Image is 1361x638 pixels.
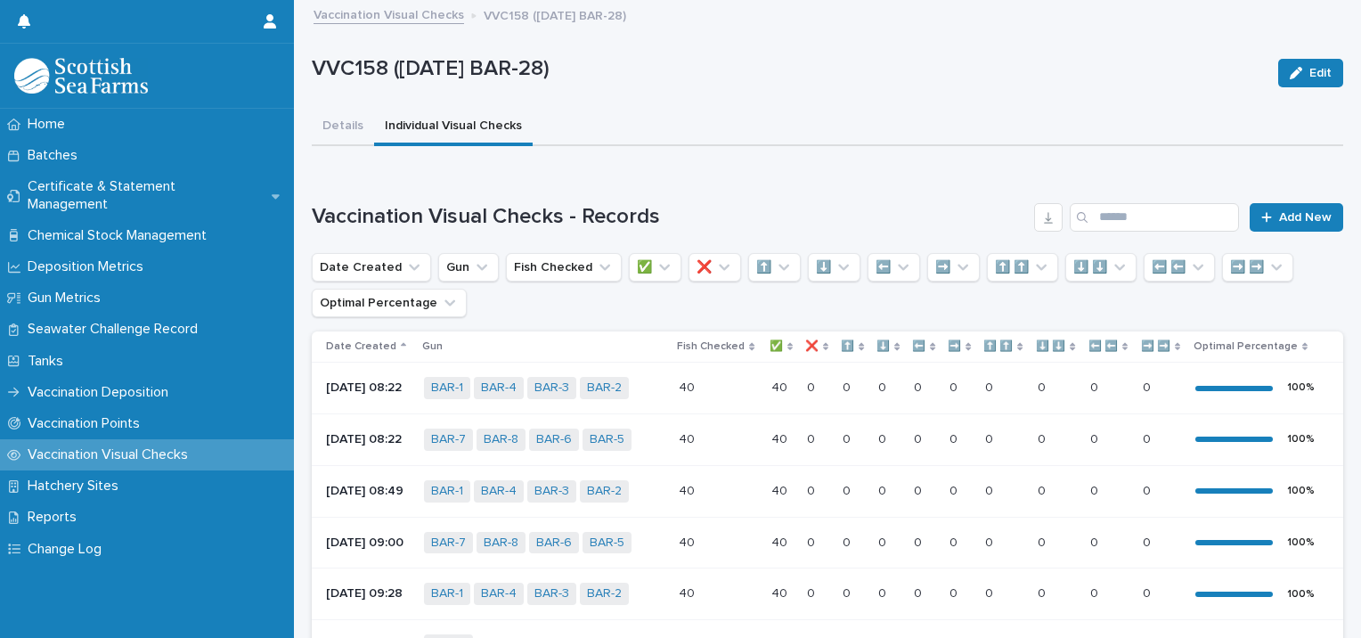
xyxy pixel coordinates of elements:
[312,109,374,146] button: Details
[1038,583,1049,601] p: 0
[1250,203,1343,232] a: Add New
[843,532,854,551] p: 0
[1090,583,1102,601] p: 0
[1038,480,1049,499] p: 0
[20,290,115,307] p: Gun Metrics
[20,509,91,526] p: Reports
[1088,337,1118,356] p: ⬅️ ⬅️
[1090,532,1102,551] p: 0
[312,253,431,282] button: Date Created
[771,429,791,447] p: 40
[748,253,801,282] button: ⬆️
[629,253,681,282] button: ✅
[1143,480,1154,499] p: 0
[841,337,854,356] p: ⬆️
[1143,429,1154,447] p: 0
[1144,253,1215,282] button: ⬅️ ⬅️
[312,56,1264,82] p: VVC158 ([DATE] BAR-28)
[1279,211,1332,224] span: Add New
[807,532,819,551] p: 0
[20,258,158,275] p: Deposition Metrics
[587,484,622,499] a: BAR-2
[807,480,819,499] p: 0
[431,536,466,551] a: BAR-7
[422,337,443,356] p: Gun
[314,4,464,24] a: Vaccination Visual Checks
[312,568,1343,620] tr: [DATE] 09:28BAR-1 BAR-4 BAR-3 BAR-2 4040 4040 00 00 00 00 00 00 00 00 00 100%
[484,432,518,447] a: BAR-8
[1036,337,1065,356] p: ⬇️ ⬇️
[312,517,1343,568] tr: [DATE] 09:00BAR-7 BAR-8 BAR-6 BAR-5 4040 4040 00 00 00 00 00 00 00 00 00 100%
[326,586,410,601] p: [DATE] 09:28
[1278,59,1343,87] button: Edit
[20,384,183,401] p: Vaccination Deposition
[481,484,517,499] a: BAR-4
[689,253,741,282] button: ❌
[326,337,396,356] p: Date Created
[481,380,517,396] a: BAR-4
[949,429,961,447] p: 0
[20,147,92,164] p: Batches
[312,204,1027,230] h1: Vaccination Visual Checks - Records
[985,532,997,551] p: 0
[1141,337,1170,356] p: ➡️ ➡️
[878,583,890,601] p: 0
[679,532,698,551] p: 40
[843,480,854,499] p: 0
[20,321,212,338] p: Seawater Challenge Record
[914,377,925,396] p: 0
[438,253,499,282] button: Gun
[1194,337,1298,356] p: Optimal Percentage
[1038,429,1049,447] p: 0
[771,377,791,396] p: 40
[914,429,925,447] p: 0
[679,429,698,447] p: 40
[1287,433,1315,446] div: 100 %
[1287,381,1315,394] div: 100 %
[876,337,890,356] p: ⬇️
[1070,203,1239,232] input: Search
[20,353,77,370] p: Tanks
[312,363,1343,414] tr: [DATE] 08:22BAR-1 BAR-4 BAR-3 BAR-2 4040 4040 00 00 00 00 00 00 00 00 00 100%
[590,432,624,447] a: BAR-5
[805,337,819,356] p: ❌
[1309,67,1332,79] span: Edit
[808,253,860,282] button: ⬇️
[927,253,980,282] button: ➡️
[1287,588,1315,601] div: 100 %
[590,536,624,551] a: BAR-5
[312,465,1343,517] tr: [DATE] 08:49BAR-1 BAR-4 BAR-3 BAR-2 4040 4040 00 00 00 00 00 00 00 00 00 100%
[985,583,997,601] p: 0
[20,446,202,463] p: Vaccination Visual Checks
[770,337,783,356] p: ✅
[771,532,791,551] p: 40
[587,586,622,601] a: BAR-2
[20,178,272,212] p: Certificate & Statement Management
[431,484,463,499] a: BAR-1
[985,480,997,499] p: 0
[481,586,517,601] a: BAR-4
[1287,536,1315,549] div: 100 %
[1287,485,1315,497] div: 100 %
[983,337,1013,356] p: ⬆️ ⬆️
[878,532,890,551] p: 0
[914,480,925,499] p: 0
[431,586,463,601] a: BAR-1
[843,429,854,447] p: 0
[534,586,569,601] a: BAR-3
[484,536,518,551] a: BAR-8
[771,480,791,499] p: 40
[326,432,410,447] p: [DATE] 08:22
[1143,532,1154,551] p: 0
[1090,377,1102,396] p: 0
[1143,583,1154,601] p: 0
[20,541,116,558] p: Change Log
[374,109,533,146] button: Individual Visual Checks
[1065,253,1137,282] button: ⬇️ ⬇️
[534,484,569,499] a: BAR-3
[14,58,148,94] img: uOABhIYSsOPhGJQdTwEw
[326,536,410,551] p: [DATE] 09:00
[807,429,819,447] p: 0
[914,583,925,601] p: 0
